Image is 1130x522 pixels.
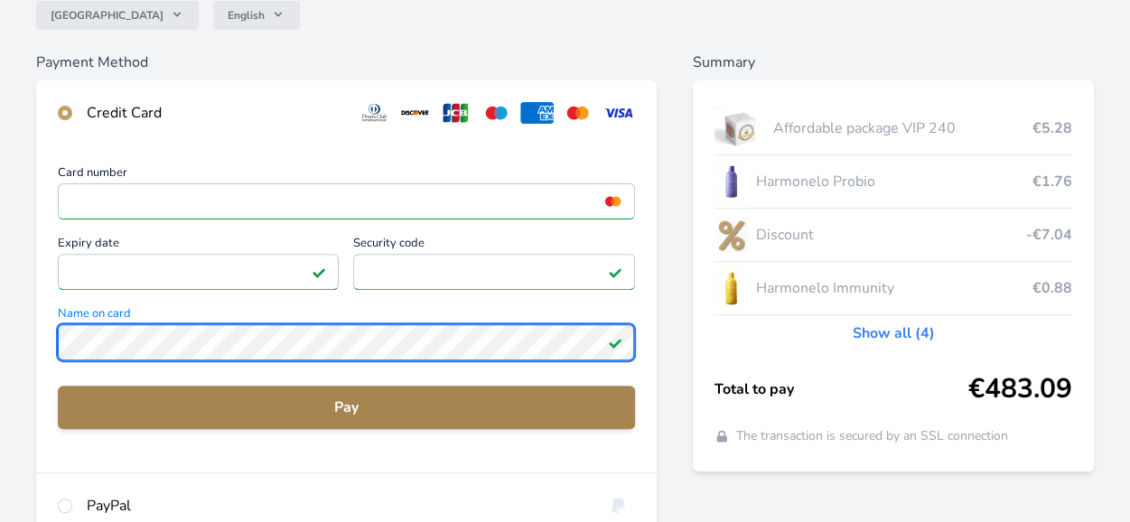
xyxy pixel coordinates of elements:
[36,1,199,30] button: [GEOGRAPHIC_DATA]
[58,324,634,360] input: Name on cardField valid
[439,102,472,124] img: jcb.svg
[608,335,622,350] img: Field valid
[398,102,432,124] img: discover.svg
[755,171,1032,192] span: Harmonelo Probio
[361,259,626,284] iframe: Iframe for security code
[714,378,968,400] span: Total to pay
[755,224,1026,246] span: Discount
[312,265,326,279] img: Field valid
[87,495,587,517] div: PayPal
[608,265,622,279] img: Field valid
[1032,171,1072,192] span: €1.76
[87,102,343,124] div: Credit Card
[714,159,749,204] img: CLEAN_PROBIO_se_stinem_x-lo.jpg
[66,189,627,214] iframe: Iframe for card number
[58,238,339,254] span: Expiry date
[755,277,1032,299] span: Harmonelo Immunity
[602,102,635,124] img: visa.svg
[58,167,635,183] span: Card number
[1026,224,1072,246] span: -€7.04
[228,8,265,23] span: English
[1032,277,1072,299] span: €0.88
[58,308,635,324] span: Name on card
[852,322,934,344] a: Show all (4)
[480,102,513,124] img: maestro.svg
[714,212,749,257] img: discount-lo.png
[1032,117,1072,139] span: €5.28
[36,51,657,73] h6: Payment Method
[66,259,331,284] iframe: Iframe for expiry date
[358,102,391,124] img: diners.svg
[693,51,1094,73] h6: Summary
[714,106,766,151] img: vip.jpg
[561,102,594,124] img: mc.svg
[714,266,749,311] img: IMMUNITY_se_stinem_x-lo.jpg
[601,193,625,210] img: mc
[72,396,621,418] span: Pay
[736,427,1008,445] span: The transaction is secured by an SSL connection
[213,1,300,30] button: English
[51,8,163,23] span: [GEOGRAPHIC_DATA]
[353,238,634,254] span: Security code
[772,117,1032,139] span: Affordable package VIP 240
[58,386,635,429] button: Pay
[520,102,554,124] img: amex.svg
[602,495,635,517] img: paypal.svg
[968,373,1072,405] span: €483.09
